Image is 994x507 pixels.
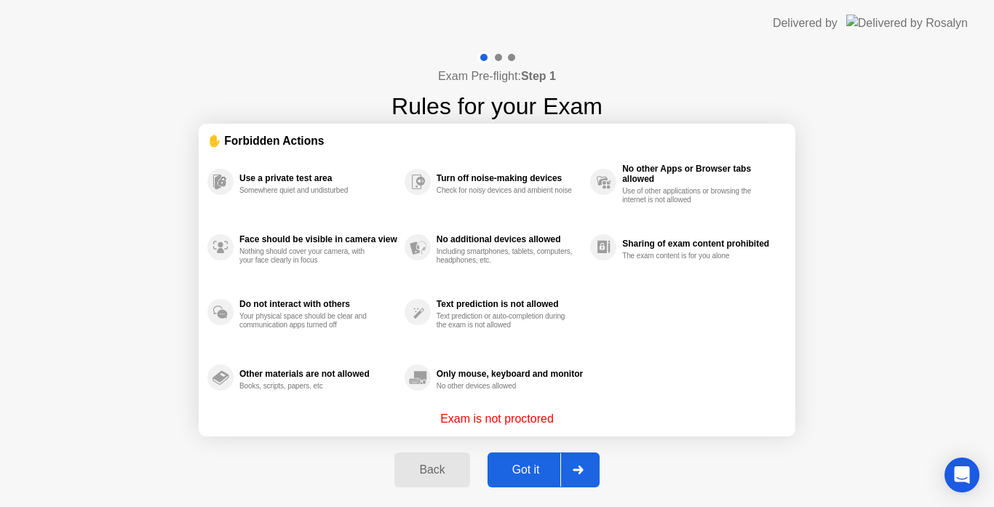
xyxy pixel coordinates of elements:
[437,173,583,183] div: Turn off noise-making devices
[437,312,574,330] div: Text prediction or auto-completion during the exam is not allowed
[488,452,600,487] button: Got it
[207,132,787,149] div: ✋ Forbidden Actions
[440,410,554,428] p: Exam is not proctored
[437,234,583,244] div: No additional devices allowed
[437,382,574,391] div: No other devices allowed
[437,186,574,195] div: Check for noisy devices and ambient noise
[239,247,377,265] div: Nothing should cover your camera, with your face clearly in focus
[394,452,469,487] button: Back
[437,299,583,309] div: Text prediction is not allowed
[239,186,377,195] div: Somewhere quiet and undisturbed
[622,252,760,260] div: The exam content is for you alone
[521,70,556,82] b: Step 1
[239,299,397,309] div: Do not interact with others
[391,89,603,124] h1: Rules for your Exam
[239,173,397,183] div: Use a private test area
[846,15,968,31] img: Delivered by Rosalyn
[622,187,760,204] div: Use of other applications or browsing the internet is not allowed
[622,239,779,249] div: Sharing of exam content prohibited
[492,463,560,476] div: Got it
[622,164,779,184] div: No other Apps or Browser tabs allowed
[239,369,397,379] div: Other materials are not allowed
[399,463,465,476] div: Back
[239,312,377,330] div: Your physical space should be clear and communication apps turned off
[773,15,838,32] div: Delivered by
[437,247,574,265] div: Including smartphones, tablets, computers, headphones, etc.
[239,234,397,244] div: Face should be visible in camera view
[945,458,979,492] div: Open Intercom Messenger
[437,369,583,379] div: Only mouse, keyboard and monitor
[239,382,377,391] div: Books, scripts, papers, etc
[438,68,556,85] h4: Exam Pre-flight:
